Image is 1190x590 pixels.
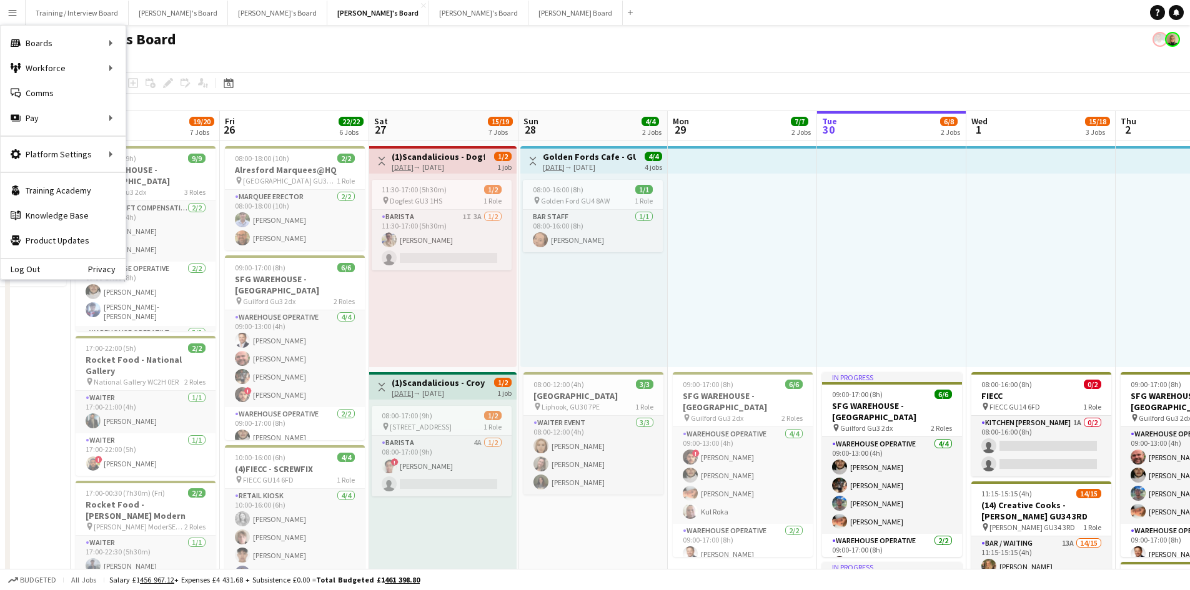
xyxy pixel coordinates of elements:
[337,263,355,272] span: 6/6
[1,56,126,81] div: Workforce
[673,372,813,557] app-job-card: 09:00-17:00 (8h)6/6SFG WAREHOUSE - [GEOGRAPHIC_DATA] Guilford Gu3 2dx2 RolesWarehouse Operative4/...
[372,122,388,137] span: 27
[1,228,126,253] a: Product Updates
[235,154,289,163] span: 08:00-18:00 (10h)
[188,488,206,498] span: 2/2
[822,116,837,127] span: Tue
[1153,32,1168,47] app-user-avatar: Jakub Zalibor
[88,264,126,274] a: Privacy
[225,463,365,474] h3: (4)FIECC - SCREWFIX
[642,127,662,137] div: 2 Jobs
[494,378,512,387] span: 1/2
[969,122,988,137] span: 1
[225,273,365,296] h3: SFG WAREHOUSE - [GEOGRAPHIC_DATA]
[86,488,165,498] span: 17:00-00:30 (7h30m) (Fri)
[372,436,512,496] app-card-role: Barista4A1/208:00-17:00 (9h)![PERSON_NAME]
[1,264,40,274] a: Log Out
[636,380,653,389] span: 3/3
[484,185,502,194] span: 1/2
[86,343,136,353] span: 17:00-22:00 (5h)
[971,372,1111,476] div: 08:00-16:00 (8h)0/2FIECC FIECC GU14 6FD1 RoleKitchen [PERSON_NAME]1A0/208:00-16:00 (8h)
[1084,380,1101,389] span: 0/2
[981,380,1032,389] span: 08:00-16:00 (8h)
[76,164,216,187] h3: SFG WAREHOUSE - [GEOGRAPHIC_DATA]
[225,489,365,586] app-card-role: Retail Kiosk4/410:00-16:00 (6h)[PERSON_NAME][PERSON_NAME][PERSON_NAME][PERSON_NAME]
[392,377,485,388] h3: (1)Scandalicious - Croydon CR2 9EA
[235,453,285,462] span: 10:00-16:00 (6h)
[1,203,126,228] a: Knowledge Base
[95,456,102,463] span: !
[372,180,512,270] app-job-card: 11:30-17:00 (5h30m)1/2 Dogfest GU3 1HS1 RoleBarista1I3A1/211:30-17:00 (5h30m)[PERSON_NAME]
[1076,489,1101,498] span: 14/15
[76,536,216,578] app-card-role: Waiter1/117:00-22:30 (5h30m)[PERSON_NAME]
[189,117,214,126] span: 19/20
[225,116,235,127] span: Fri
[188,154,206,163] span: 9/9
[374,116,388,127] span: Sat
[392,162,414,172] tcxspan: Call 27-09-2025 via 3CX
[94,522,184,531] span: [PERSON_NAME] ModerSE1 9TG
[225,407,365,471] app-card-role: Warehouse Operative2/209:00-17:00 (8h)[PERSON_NAME]
[533,185,583,194] span: 08:00-16:00 (8h)
[429,1,528,25] button: [PERSON_NAME]'s Board
[76,262,216,326] app-card-role: Warehouse Operative2/209:00-17:00 (8h)[PERSON_NAME][PERSON_NAME]-[PERSON_NAME]
[223,122,235,137] span: 26
[543,151,636,162] h3: Golden Fords Cafe - GU4 8AW
[76,499,216,521] h3: Rocket Food - [PERSON_NAME] Modern
[971,416,1111,476] app-card-role: Kitchen [PERSON_NAME]1A0/208:00-16:00 (8h)
[541,196,610,205] span: Golden Ford GU4 8AW
[683,380,733,389] span: 09:00-17:00 (8h)
[225,310,365,407] app-card-role: Warehouse Operative4/409:00-13:00 (4h)[PERSON_NAME][PERSON_NAME][PERSON_NAME]![PERSON_NAME]
[190,127,214,137] div: 7 Jobs
[382,185,447,194] span: 11:30-17:00 (5h30m)
[791,117,808,126] span: 7/7
[692,450,700,457] span: !
[225,255,365,440] div: 09:00-17:00 (8h)6/6SFG WAREHOUSE - [GEOGRAPHIC_DATA] Guilford Gu3 2dx2 RolesWarehouse Operative4/...
[69,575,99,584] span: All jobs
[372,406,512,496] div: 08:00-17:00 (9h)1/2 [STREET_ADDRESS]1 RoleBarista4A1/208:00-17:00 (9h)![PERSON_NAME]
[488,117,513,126] span: 15/19
[385,575,420,584] tcxspan: Call 461 398.80 via 3CX
[940,117,958,126] span: 6/8
[522,122,538,137] span: 28
[642,117,659,126] span: 4/4
[1083,402,1101,411] span: 1 Role
[673,116,689,127] span: Mon
[184,187,206,197] span: 3 Roles
[781,413,803,423] span: 2 Roles
[334,297,355,306] span: 2 Roles
[494,152,512,161] span: 1/2
[76,336,216,476] app-job-card: 17:00-22:00 (5h)2/2Rocket Food - National Gallery National Gallery WC2H 0ER2 RolesWaiter1/117:00-...
[382,411,432,420] span: 08:00-17:00 (9h)
[372,210,512,270] app-card-role: Barista1I3A1/211:30-17:00 (5h30m)[PERSON_NAME]
[140,575,174,584] tcxspan: Call 456 967.12 via 3CX
[225,146,365,250] app-job-card: 08:00-18:00 (10h)2/2Alresford Marquees@HQ [GEOGRAPHIC_DATA] GU34 3ES1 RoleMARQUEE ERECTOR2/208:00...
[635,185,653,194] span: 1/1
[225,445,365,586] app-job-card: 10:00-16:00 (6h)4/4(4)FIECC - SCREWFIX FIECC GU14 6FD1 RoleRetail Kiosk4/410:00-16:00 (6h)[PERSON...
[497,161,512,172] div: 1 job
[243,297,295,306] span: Guilford Gu3 2dx
[523,180,663,252] div: 08:00-16:00 (8h)1/1 Golden Ford GU4 8AW1 RoleBAR STAFF1/108:00-16:00 (8h)[PERSON_NAME]
[523,416,663,494] app-card-role: WAITER EVENT3/308:00-12:00 (4h)[PERSON_NAME][PERSON_NAME][PERSON_NAME]
[971,390,1111,401] h3: FIECC
[971,116,988,127] span: Wed
[673,390,813,413] h3: SFG WAREHOUSE - [GEOGRAPHIC_DATA]
[1,106,126,130] div: Pay
[1165,32,1180,47] app-user-avatar: Nikoleta Gehfeld
[822,562,962,572] div: In progress
[109,575,420,584] div: Salary £1 + Expenses £4 431.68 + Subsistence £0.00 =
[935,390,952,399] span: 6/6
[484,411,502,420] span: 1/2
[337,475,355,484] span: 1 Role
[392,151,485,162] h3: (1)Scandalicious - Dogfest [GEOGRAPHIC_DATA]
[76,146,216,331] div: 09:00-18:00 (9h)9/9SFG WAREHOUSE - [GEOGRAPHIC_DATA] Guilford Gu3 2dx3 Roles4 Hour Shift Compensa...
[1119,122,1136,137] span: 2
[981,489,1032,498] span: 11:15-15:15 (4h)
[820,122,837,137] span: 30
[523,372,663,494] div: 08:00-12:00 (4h)3/3[GEOGRAPHIC_DATA] Liphook, GU30 7PE1 RoleWAITER EVENT3/308:00-12:00 (4h)[PERSO...
[931,423,952,433] span: 2 Roles
[243,176,337,185] span: [GEOGRAPHIC_DATA] GU34 3ES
